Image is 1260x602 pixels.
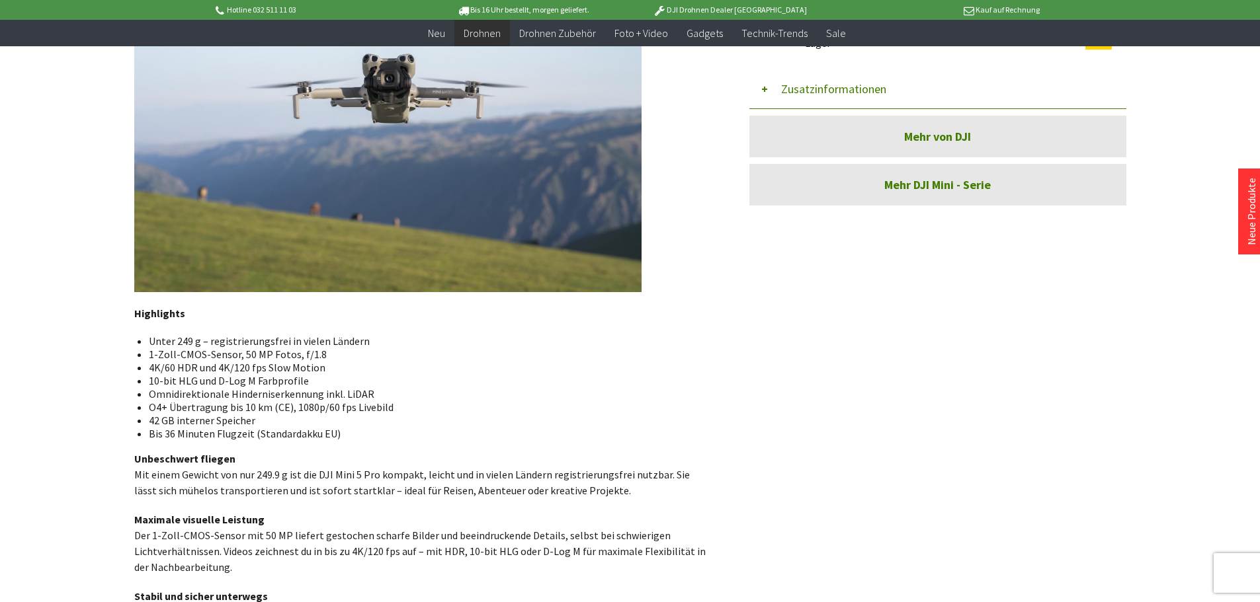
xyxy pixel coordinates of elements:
[149,427,699,440] li: Bis 36 Minuten Flugzeit (Standardakku EU)
[149,414,699,427] li: 42 GB interner Speicher
[464,26,501,40] span: Drohnen
[134,451,710,498] p: Mit einem Gewicht von nur 249.9 g ist die DJI Mini 5 Pro kompakt, leicht und in vielen Ländern re...
[420,2,626,18] p: Bis 16 Uhr bestellt, morgen geliefert.
[833,2,1040,18] p: Kauf auf Rechnung
[749,69,1126,109] button: Zusatzinformationen
[134,452,235,465] strong: Unbeschwert fliegen
[428,26,445,40] span: Neu
[134,511,710,575] p: Der 1-Zoll-CMOS-Sensor mit 50 MP liefert gestochen scharfe Bilder und beeindruckende Details, sel...
[677,20,732,47] a: Gadgets
[149,400,699,414] li: O4+ Übertragung bis 10 km (CE), 1080p/60 fps Livebild
[214,2,420,18] p: Hotline 032 511 11 03
[741,26,808,40] span: Technik-Trends
[454,20,510,47] a: Drohnen
[149,387,699,400] li: Omnidirektionale Hinderniserkennung inkl. LiDAR
[510,20,605,47] a: Drohnen Zubehör
[732,20,817,47] a: Technik-Trends
[419,20,454,47] a: Neu
[749,164,1126,206] a: Mehr DJI Mini - Serie
[826,26,846,40] span: Sale
[1245,178,1258,245] a: Neue Produkte
[687,26,723,40] span: Gadgets
[605,20,677,47] a: Foto + Video
[149,348,699,361] li: 1-Zoll-CMOS-Sensor, 50 MP Fotos, f/1.8
[149,361,699,374] li: 4K/60 HDR und 4K/120 fps Slow Motion
[519,26,596,40] span: Drohnen Zubehör
[134,307,185,320] strong: Highlights
[149,374,699,387] li: 10-bit HLG und D-Log M Farbprofile
[817,20,855,47] a: Sale
[749,116,1126,157] a: Mehr von DJI
[614,26,668,40] span: Foto + Video
[149,334,699,348] li: Unter 249 g – registrierungsfrei in vielen Ländern
[134,513,265,526] strong: Maximale visuelle Leistung
[626,2,833,18] p: DJI Drohnen Dealer [GEOGRAPHIC_DATA]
